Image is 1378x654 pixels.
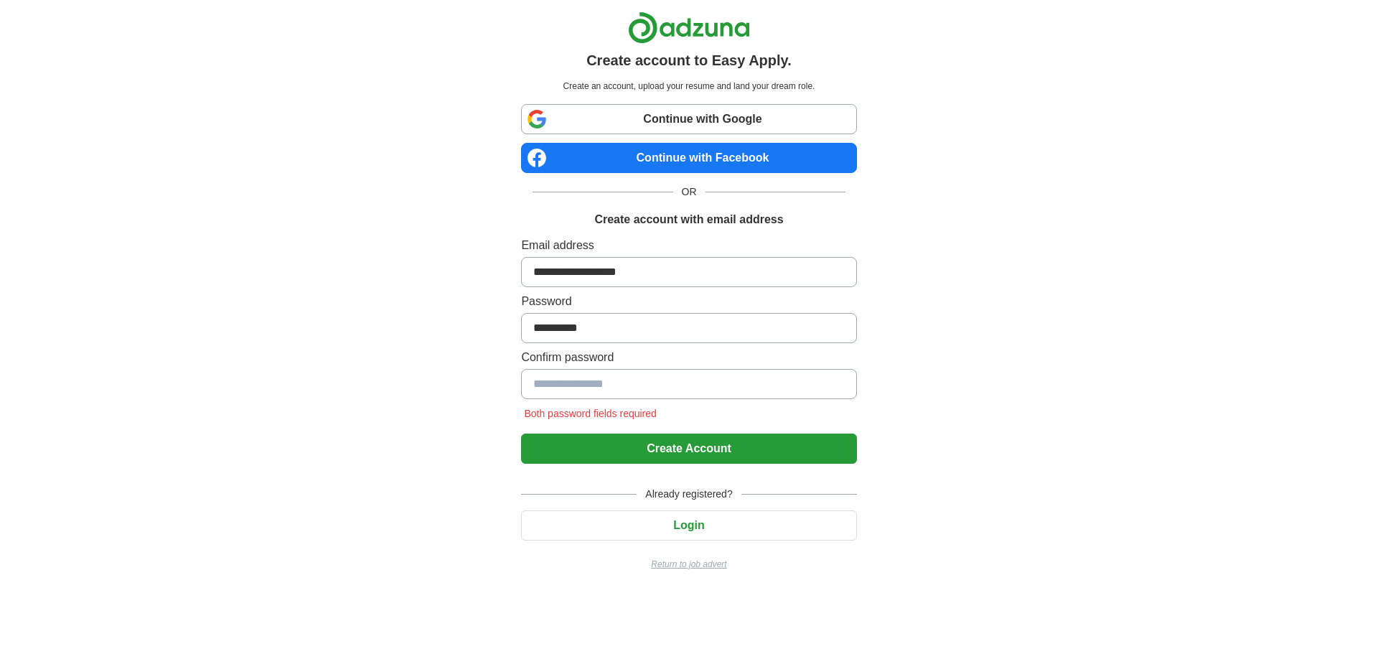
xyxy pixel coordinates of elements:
button: Create Account [521,434,856,464]
a: Login [521,519,856,531]
span: OR [673,184,706,200]
span: Already registered? [637,487,741,502]
label: Confirm password [521,349,856,366]
a: Continue with Google [521,104,856,134]
button: Login [521,510,856,541]
a: Continue with Facebook [521,143,856,173]
h1: Create account with email address [594,211,783,228]
a: Return to job advert [521,558,856,571]
h1: Create account to Easy Apply. [586,50,792,71]
label: Email address [521,237,856,254]
p: Create an account, upload your resume and land your dream role. [524,80,853,93]
label: Password [521,293,856,310]
span: Both password fields required [521,408,659,419]
img: Adzuna logo [628,11,750,44]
